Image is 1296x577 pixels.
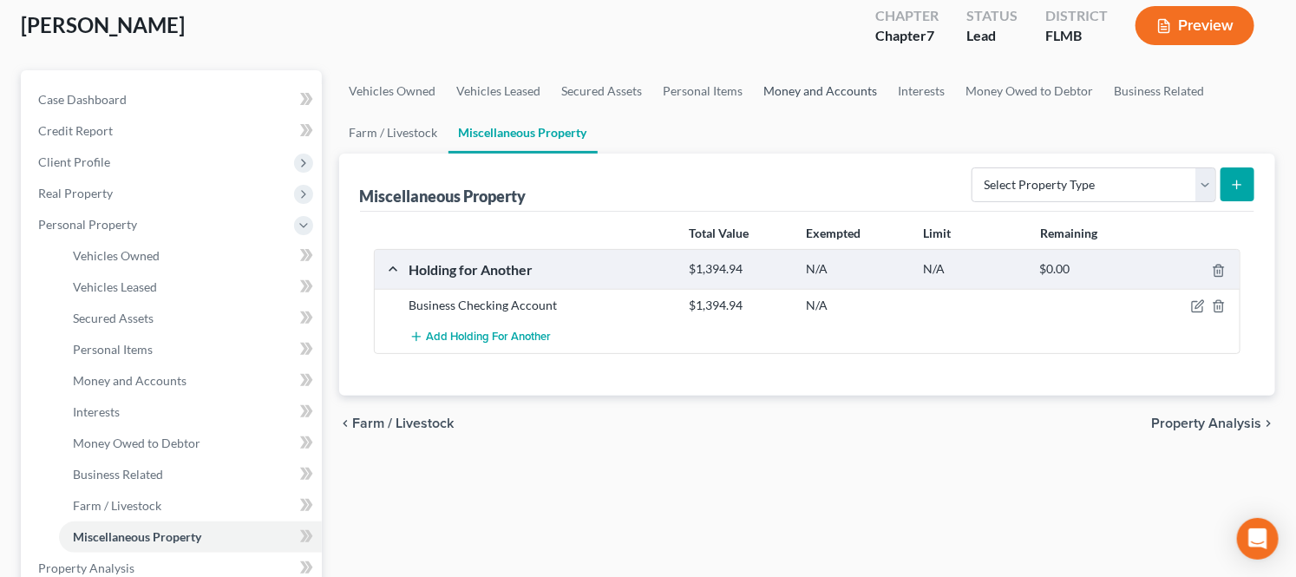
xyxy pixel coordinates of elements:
[339,416,455,430] button: chevron_left Farm / Livestock
[59,303,322,334] a: Secured Assets
[339,416,353,430] i: chevron_left
[73,248,160,263] span: Vehicles Owned
[447,70,552,112] a: Vehicles Leased
[73,498,161,513] span: Farm / Livestock
[875,6,939,26] div: Chapter
[24,84,322,115] a: Case Dashboard
[797,261,914,278] div: N/A
[1040,226,1097,240] strong: Remaining
[754,70,888,112] a: Money and Accounts
[797,297,914,314] div: N/A
[339,112,448,154] a: Farm / Livestock
[59,428,322,459] a: Money Owed to Debtor
[38,217,137,232] span: Personal Property
[59,459,322,490] a: Business Related
[914,261,1031,278] div: N/A
[401,297,681,314] div: Business Checking Account
[1237,518,1279,560] div: Open Intercom Messenger
[552,70,653,112] a: Secured Assets
[360,186,527,207] div: Miscellaneous Property
[1045,6,1108,26] div: District
[1151,416,1275,430] button: Property Analysis chevron_right
[888,70,956,112] a: Interests
[73,529,201,544] span: Miscellaneous Property
[73,467,163,482] span: Business Related
[38,561,134,575] span: Property Analysis
[1136,6,1254,45] button: Preview
[73,404,120,419] span: Interests
[427,331,552,344] span: Add Holding for Another
[689,226,749,240] strong: Total Value
[339,70,447,112] a: Vehicles Owned
[448,112,598,154] a: Miscellaneous Property
[73,342,153,357] span: Personal Items
[73,279,157,294] span: Vehicles Leased
[681,297,798,314] div: $1,394.94
[73,373,187,388] span: Money and Accounts
[59,490,322,521] a: Farm / Livestock
[409,321,552,353] button: Add Holding for Another
[401,260,681,279] div: Holding for Another
[21,12,185,37] span: [PERSON_NAME]
[681,261,798,278] div: $1,394.94
[966,6,1018,26] div: Status
[653,70,754,112] a: Personal Items
[966,26,1018,46] div: Lead
[38,186,113,200] span: Real Property
[1031,261,1149,278] div: $0.00
[59,272,322,303] a: Vehicles Leased
[73,436,200,450] span: Money Owed to Debtor
[923,226,951,240] strong: Limit
[24,115,322,147] a: Credit Report
[59,521,322,553] a: Miscellaneous Property
[73,311,154,325] span: Secured Assets
[1261,416,1275,430] i: chevron_right
[875,26,939,46] div: Chapter
[38,123,113,138] span: Credit Report
[38,154,110,169] span: Client Profile
[59,397,322,428] a: Interests
[956,70,1104,112] a: Money Owed to Debtor
[59,334,322,365] a: Personal Items
[353,416,455,430] span: Farm / Livestock
[59,365,322,397] a: Money and Accounts
[1104,70,1215,112] a: Business Related
[38,92,127,107] span: Case Dashboard
[59,240,322,272] a: Vehicles Owned
[806,226,861,240] strong: Exempted
[926,27,934,43] span: 7
[1045,26,1108,46] div: FLMB
[1151,416,1261,430] span: Property Analysis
